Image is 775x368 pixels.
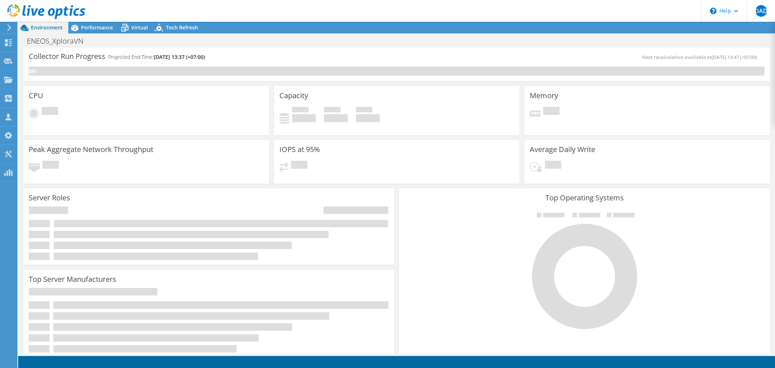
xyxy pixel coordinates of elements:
span: Pending [545,161,561,171]
span: Pending [291,161,307,171]
svg: \n [710,8,717,14]
span: [DATE] 13:47 (+07:00) [711,54,757,60]
span: Used [292,107,308,114]
span: Tech Refresh [166,24,198,31]
h4: 0 GiB [292,114,316,122]
h3: Top Operating Systems [404,194,764,202]
span: Total [356,107,372,114]
span: Free [324,107,340,114]
h3: CPU [29,92,43,100]
h3: Capacity [279,92,308,100]
h3: Peak Aggregate Network Throughput [29,145,153,153]
h3: Top Server Manufacturers [29,275,116,283]
span: Next recalculation available at [642,54,761,60]
span: Pending [43,161,59,171]
span: Environment [31,24,63,31]
span: DAD [755,5,767,17]
span: Pending [543,107,560,117]
h3: IOPS at 95% [279,145,320,153]
span: Virtual [131,24,148,31]
h3: Memory [530,92,558,100]
h1: ENEOS_XploraVN [24,37,94,45]
h4: Projected End Time: [108,53,205,61]
span: Pending [42,107,58,117]
h3: Server Roles [29,194,70,202]
span: [DATE] 13:37 (+07:00) [154,53,205,60]
span: Performance [81,24,113,31]
h4: 0 GiB [356,114,380,122]
h3: Average Daily Write [530,145,595,153]
h4: 0 GiB [324,114,348,122]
